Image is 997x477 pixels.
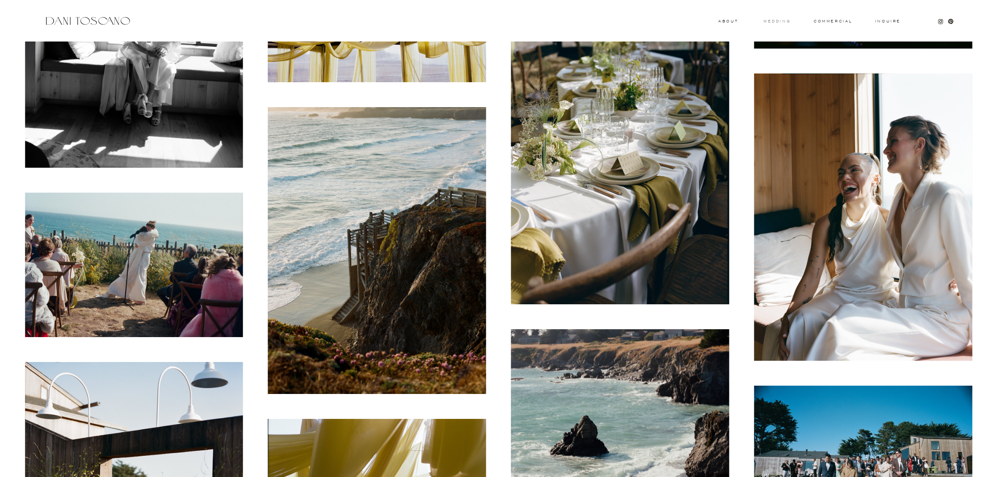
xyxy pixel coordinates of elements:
a: commercial [814,20,852,23]
a: About [718,20,736,22]
a: wedding [763,20,790,22]
a: Inquire [875,20,901,24]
